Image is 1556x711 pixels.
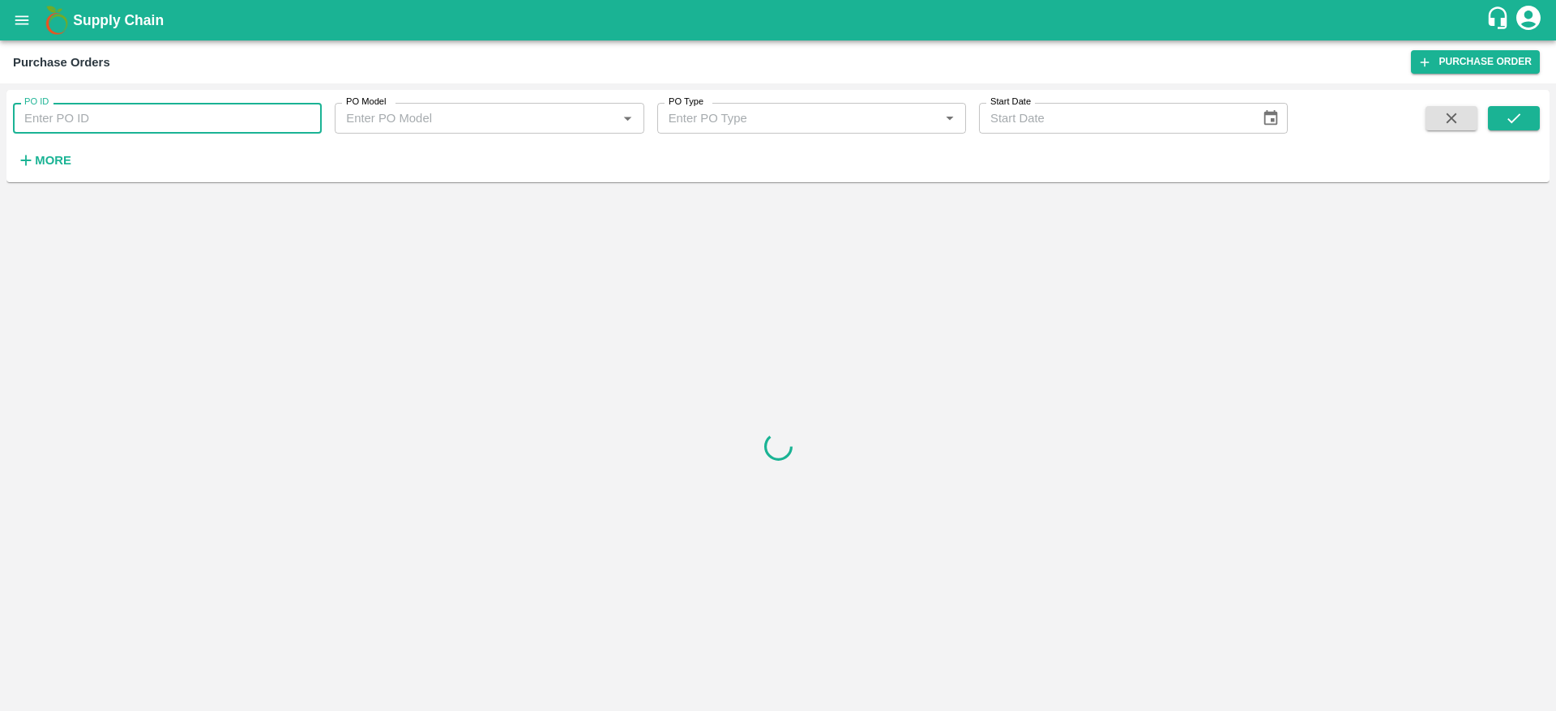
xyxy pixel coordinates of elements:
[979,103,1249,134] input: Start Date
[1485,6,1514,35] div: customer-support
[1514,3,1543,37] div: account of current user
[1411,50,1540,74] a: Purchase Order
[346,96,387,109] label: PO Model
[24,96,49,109] label: PO ID
[3,2,41,39] button: open drawer
[939,108,960,129] button: Open
[1255,103,1286,134] button: Choose date
[662,108,934,129] input: Enter PO Type
[73,9,1485,32] a: Supply Chain
[41,4,73,36] img: logo
[35,154,71,167] strong: More
[73,12,164,28] b: Supply Chain
[669,96,703,109] label: PO Type
[990,96,1031,109] label: Start Date
[13,147,75,174] button: More
[13,103,322,134] input: Enter PO ID
[340,108,612,129] input: Enter PO Model
[13,52,110,73] div: Purchase Orders
[617,108,638,129] button: Open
